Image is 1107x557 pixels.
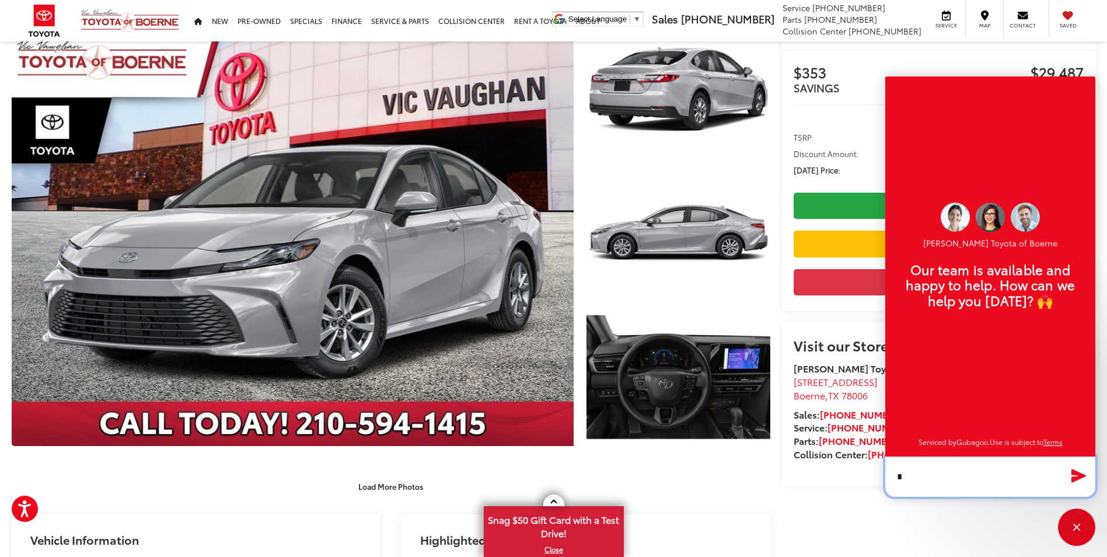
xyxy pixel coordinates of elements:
span: [PHONE_NUMBER] [804,13,877,25]
button: Send Message [1066,464,1091,488]
span: Discount Amount: [794,148,859,159]
strong: Collision Center: [794,447,951,461]
span: $353 [794,65,939,82]
span: TSRP: [794,131,814,143]
a: Terms [1043,437,1063,447]
button: Get Price Now [794,269,1084,295]
span: Use is subject to [990,437,1043,447]
strong: Service: [794,420,910,434]
strong: Sales: [794,408,903,421]
span: Collision Center [783,25,846,37]
img: Operator 1 [976,203,1005,232]
span: Parts [783,13,802,25]
p: [PERSON_NAME] Toyota of Boerne [897,238,1084,249]
img: 2025 Toyota Camry LE [585,19,772,159]
h2: Visit our Store [794,337,1084,353]
span: ▼ [633,15,641,23]
span: Boerne [794,388,825,402]
p: Our team is available and happy to help. How can we help you [DATE]? 🙌 [897,262,1084,308]
a: [PHONE_NUMBER] [827,420,910,434]
span: [PHONE_NUMBER] [848,25,921,37]
a: Gubagoo. [956,437,990,447]
strong: [PERSON_NAME] Toyota of Boerne [794,361,946,375]
span: Service [933,22,959,29]
a: Value Your Trade [794,231,1084,257]
span: SAVINGS [794,80,840,95]
span: Sales [652,11,678,26]
span: [STREET_ADDRESS] [794,375,878,388]
img: 2025 Toyota Camry LE [585,163,772,304]
span: Select Language [568,15,627,23]
span: TX [828,388,839,402]
span: , [794,388,868,402]
h2: Highlighted Features [420,533,536,546]
button: Toggle Chat Window [1058,509,1095,546]
span: [DATE] Price: [794,164,840,176]
span: 78006 [841,388,868,402]
span: Serviced by [919,437,956,447]
h2: Vehicle Information [30,533,139,546]
a: [PHONE_NUMBER] [820,408,903,421]
img: 2025 Toyota Camry LE [6,18,579,448]
strong: Parts: [794,434,902,447]
img: 2025 Toyota Camry LE [585,307,772,448]
span: Contact [1010,22,1036,29]
a: Check Availability [794,193,1084,219]
span: $29,487 [938,65,1084,82]
span: [PHONE_NUMBER] [812,2,885,13]
span: Snag $50 Gift Card with a Test Drive! [485,507,623,543]
a: Expand Photo 0 [12,20,574,446]
span: Saved [1055,22,1081,29]
span: Map [972,22,997,29]
img: Vic Vaughan Toyota of Boerne [81,9,180,33]
a: Expand Photo 1 [586,20,770,158]
a: [PHONE_NUMBER] [819,434,902,447]
span: Service [783,2,810,13]
a: [PHONE_NUMBER] [868,447,951,461]
a: [STREET_ADDRESS] Boerne,TX 78006 [794,375,878,402]
textarea: Type your message [885,456,1095,497]
a: Expand Photo 2 [586,165,770,302]
span: [PHONE_NUMBER] [681,11,774,26]
div: Close [1058,509,1095,546]
button: Load More Photos [350,476,431,496]
img: Operator 3 [1011,203,1040,232]
a: Expand Photo 3 [586,308,770,446]
img: Operator 2 [941,203,970,232]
